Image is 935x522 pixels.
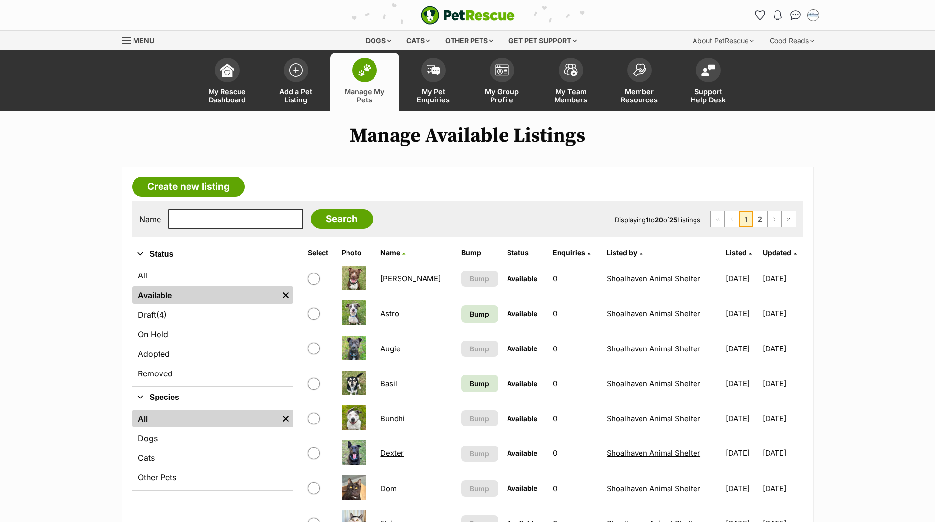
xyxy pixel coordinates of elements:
[503,245,548,261] th: Status
[380,274,441,283] a: [PERSON_NAME]
[380,448,404,458] a: Dexter
[480,87,524,104] span: My Group Profile
[722,367,761,400] td: [DATE]
[763,249,791,257] span: Updated
[132,410,278,427] a: All
[549,367,602,400] td: 0
[400,31,437,50] div: Cats
[701,64,715,76] img: help-desk-icon-fdf02630f3aa405de69fd3d07c3f3aa587a6932b1a1747fa1d2bba05be0121f9.svg
[278,410,293,427] a: Remove filter
[330,53,399,111] a: Manage My Pets
[274,87,318,104] span: Add a Pet Listing
[711,211,724,227] span: First page
[132,306,293,323] a: Draft
[468,53,536,111] a: My Group Profile
[507,484,537,492] span: Available
[399,53,468,111] a: My Pet Enquiries
[536,53,605,111] a: My Team Members
[507,414,537,423] span: Available
[763,436,802,470] td: [DATE]
[132,265,293,386] div: Status
[549,436,602,470] td: 0
[461,446,498,462] button: Bump
[763,31,821,50] div: Good Reads
[553,249,590,257] a: Enquiries
[655,216,663,224] strong: 20
[605,53,674,111] a: Member Resources
[262,53,330,111] a: Add a Pet Listing
[686,31,761,50] div: About PetRescue
[710,211,796,227] nav: Pagination
[132,449,293,467] a: Cats
[380,249,400,257] span: Name
[607,274,700,283] a: Shoalhaven Animal Shelter
[607,309,700,318] a: Shoalhaven Animal Shelter
[507,274,537,283] span: Available
[470,448,489,459] span: Bump
[470,344,489,354] span: Bump
[495,64,509,76] img: group-profile-icon-3fa3cf56718a62981997c0bc7e787c4b2cf8bcc04b72c1350f741eb67cf2f40e.svg
[507,449,537,457] span: Available
[507,379,537,388] span: Available
[722,262,761,296] td: [DATE]
[132,391,293,404] button: Species
[549,401,602,435] td: 0
[132,177,245,197] a: Create new listing
[461,480,498,497] button: Bump
[722,401,761,435] td: [DATE]
[770,7,786,23] button: Notifications
[461,305,498,323] a: Bump
[461,375,498,392] a: Bump
[132,267,293,284] a: All
[607,414,700,423] a: Shoalhaven Animal Shelter
[763,297,802,330] td: [DATE]
[461,341,498,357] button: Bump
[304,245,337,261] th: Select
[457,245,502,261] th: Bump
[686,87,730,104] span: Support Help Desk
[722,297,761,330] td: [DATE]
[132,365,293,382] a: Removed
[380,344,401,353] a: Augie
[763,262,802,296] td: [DATE]
[549,472,602,505] td: 0
[646,216,649,224] strong: 1
[805,7,821,23] button: My account
[763,367,802,400] td: [DATE]
[461,410,498,426] button: Bump
[722,436,761,470] td: [DATE]
[438,31,500,50] div: Other pets
[380,309,399,318] a: Astro
[607,448,700,458] a: Shoalhaven Animal Shelter
[470,413,489,423] span: Bump
[739,211,753,227] span: Page 1
[122,31,161,49] a: Menu
[768,211,781,227] a: Next page
[726,249,752,257] a: Listed
[343,87,387,104] span: Manage My Pets
[133,36,154,45] span: Menu
[359,31,398,50] div: Dogs
[722,332,761,366] td: [DATE]
[752,7,821,23] ul: Account quick links
[507,309,537,318] span: Available
[607,344,700,353] a: Shoalhaven Animal Shelter
[763,401,802,435] td: [DATE]
[311,209,373,229] input: Search
[763,249,797,257] a: Updated
[726,249,747,257] span: Listed
[380,379,397,388] a: Basil
[752,7,768,23] a: Favourites
[633,63,646,76] img: member-resources-icon-8e73f808a243e03378d46382f2149f9095a855e16c252ad45f914b54edf8863c.svg
[358,64,372,76] img: manage-my-pets-icon-02211641906a0b7f246fdf0571729dbe1e7629f14944591b6c1af311fb30b64b.svg
[790,10,801,20] img: chat-41dd97257d64d25036548639549fe6c8038ab92f7586957e7f3b1b290dea8141.svg
[549,297,602,330] td: 0
[380,414,405,423] a: Bundhi
[380,484,397,493] a: Dom
[421,6,515,25] a: PetRescue
[461,271,498,287] button: Bump
[725,211,739,227] span: Previous page
[132,325,293,343] a: On Hold
[753,211,767,227] a: Page 2
[193,53,262,111] a: My Rescue Dashboard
